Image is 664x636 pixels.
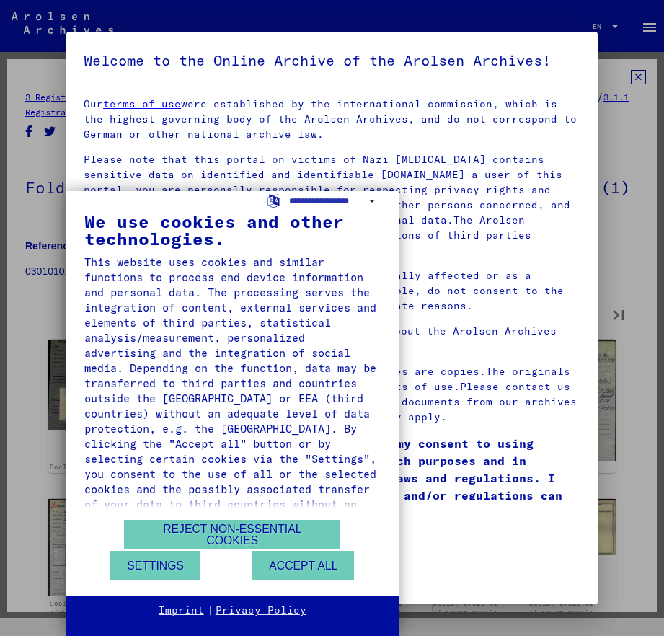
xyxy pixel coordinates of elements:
[124,520,340,549] button: Reject non-essential cookies
[252,551,354,580] button: Accept all
[84,213,381,247] div: We use cookies and other technologies.
[216,604,306,618] a: Privacy Policy
[110,551,200,580] button: Settings
[159,604,204,618] a: Imprint
[84,255,381,527] div: This website uses cookies and similar functions to process end device information and personal da...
